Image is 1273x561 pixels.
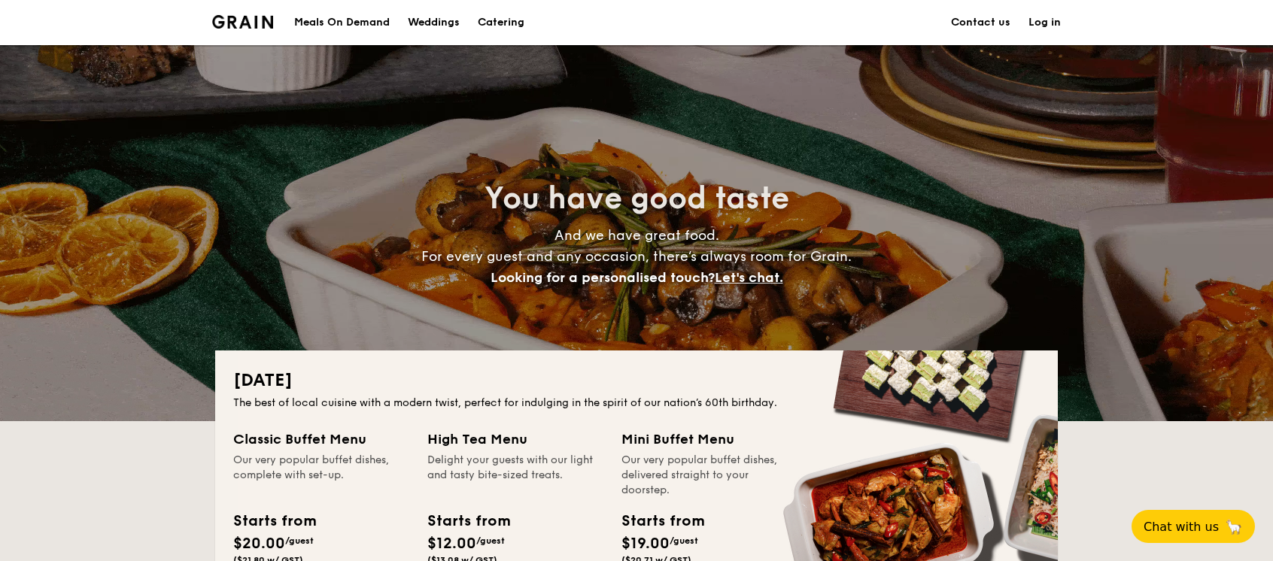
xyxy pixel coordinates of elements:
span: You have good taste [485,180,789,217]
span: 🦙 [1225,518,1243,535]
span: Looking for a personalised touch? [491,269,715,286]
div: The best of local cuisine with a modern twist, perfect for indulging in the spirit of our nation’... [233,396,1040,411]
h2: [DATE] [233,368,1040,393]
span: $19.00 [621,535,670,553]
span: /guest [285,535,314,546]
a: Logotype [212,15,273,29]
span: And we have great food. For every guest and any occasion, there’s always room for Grain. [421,227,852,286]
div: Classic Buffet Menu [233,429,409,450]
div: Starts from [233,510,315,532]
span: Let's chat. [715,269,783,286]
img: Grain [212,15,273,29]
div: Mini Buffet Menu [621,429,798,450]
div: High Tea Menu [427,429,603,450]
div: Our very popular buffet dishes, complete with set-up. [233,453,409,498]
div: Starts from [427,510,509,532]
button: Chat with us🦙 [1132,510,1255,543]
div: Delight your guests with our light and tasty bite-sized treats. [427,453,603,498]
span: $20.00 [233,535,285,553]
span: $12.00 [427,535,476,553]
span: /guest [476,535,505,546]
span: /guest [670,535,698,546]
div: Our very popular buffet dishes, delivered straight to your doorstep. [621,453,798,498]
span: Chat with us [1144,520,1219,534]
div: Starts from [621,510,703,532]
